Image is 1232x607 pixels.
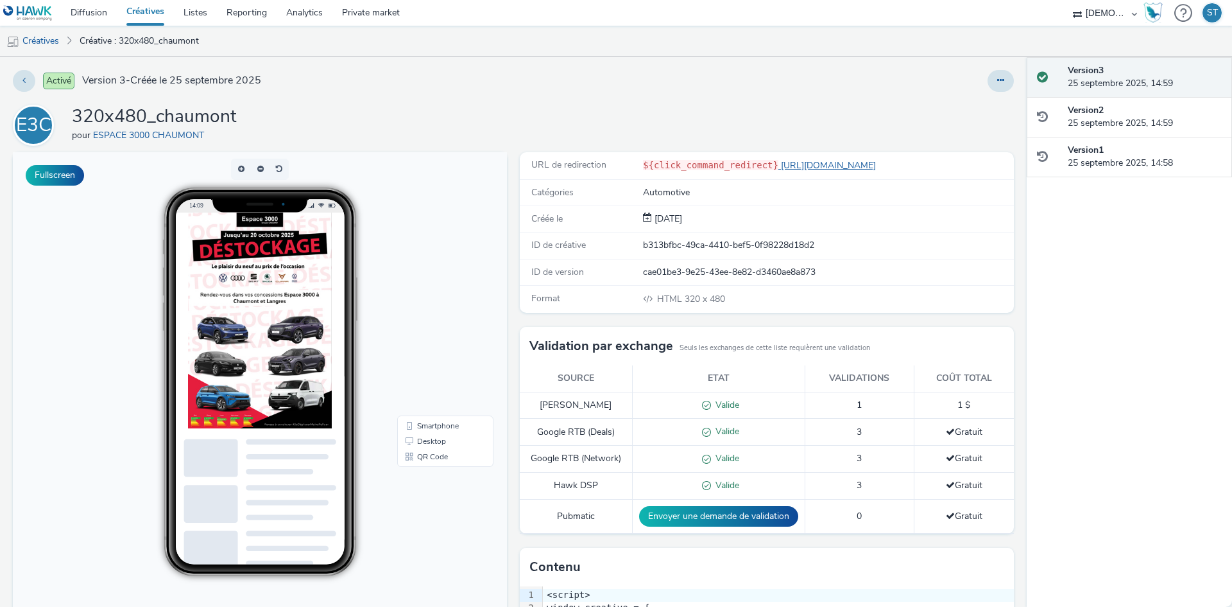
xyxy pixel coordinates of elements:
[857,452,862,464] span: 3
[93,129,209,141] a: ESPACE 3000 CHAUMONT
[632,365,805,392] th: Etat
[643,160,778,170] code: ${click_command_redirect}
[520,419,632,446] td: Google RTB (Deals)
[1068,104,1222,130] div: 25 septembre 2025, 14:59
[520,499,632,533] td: Pubmatic
[652,213,682,225] div: Création 25 septembre 2025, 14:58
[1143,3,1163,23] img: Hawk Academy
[778,159,881,172] a: [URL][DOMAIN_NAME]
[26,165,84,186] button: Fullscreen
[643,239,1013,252] div: b313bfbc-49ca-4410-bef5-0f98228d18d2
[946,510,982,522] span: Gratuit
[1068,64,1104,76] strong: Version 3
[711,452,739,464] span: Valide
[857,479,862,491] span: 3
[529,337,673,356] h3: Validation par exchange
[16,107,51,143] div: E3C
[176,49,191,57] span: 14:09
[857,399,862,411] span: 1
[531,213,563,225] span: Créée le
[531,292,560,304] span: Format
[72,105,237,129] h1: 320x480_chaumont
[520,365,632,392] th: Source
[73,26,205,57] a: Créative : 320x480_chaumont
[656,293,725,305] span: 320 x 480
[1068,64,1222,91] div: 25 septembre 2025, 14:59
[1068,144,1222,170] div: 25 septembre 2025, 14:58
[1068,104,1104,116] strong: Version 2
[711,399,739,411] span: Valide
[520,446,632,473] td: Google RTB (Network)
[531,239,586,251] span: ID de créative
[387,281,478,297] li: Desktop
[543,589,1014,602] div: <script>
[387,266,478,281] li: Smartphone
[72,129,93,141] span: pour
[643,266,1013,279] div: cae01be3-9e25-43ee-8e82-d3460ae8a873
[529,558,581,577] h3: Contenu
[387,297,478,312] li: QR Code
[946,479,982,491] span: Gratuit
[957,399,970,411] span: 1 $
[531,159,606,171] span: URL de redirection
[531,186,574,198] span: Catégories
[680,343,870,353] small: Seuls les exchanges de cette liste requièrent une validation
[520,392,632,419] td: [PERSON_NAME]
[643,186,1013,199] div: Automotive
[404,301,435,308] span: QR Code
[711,425,739,437] span: Valide
[857,426,862,438] span: 3
[857,510,862,522] span: 0
[520,473,632,500] td: Hawk DSP
[82,73,261,88] span: Version 3 - Créée le 25 septembre 2025
[404,270,446,277] span: Smartphone
[657,293,685,305] span: HTML
[13,119,59,131] a: E3C
[639,506,798,527] button: Envoyer une demande de validation
[3,5,53,21] img: undefined Logo
[711,479,739,491] span: Valide
[946,452,982,464] span: Gratuit
[1143,3,1168,23] a: Hawk Academy
[43,73,74,89] span: Activé
[1207,3,1218,22] div: ST
[946,426,982,438] span: Gratuit
[404,285,433,293] span: Desktop
[914,365,1014,392] th: Coût total
[6,35,19,48] img: mobile
[1068,144,1104,156] strong: Version 1
[531,266,584,278] span: ID de version
[805,365,914,392] th: Validations
[652,213,682,225] span: [DATE]
[520,589,536,602] div: 1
